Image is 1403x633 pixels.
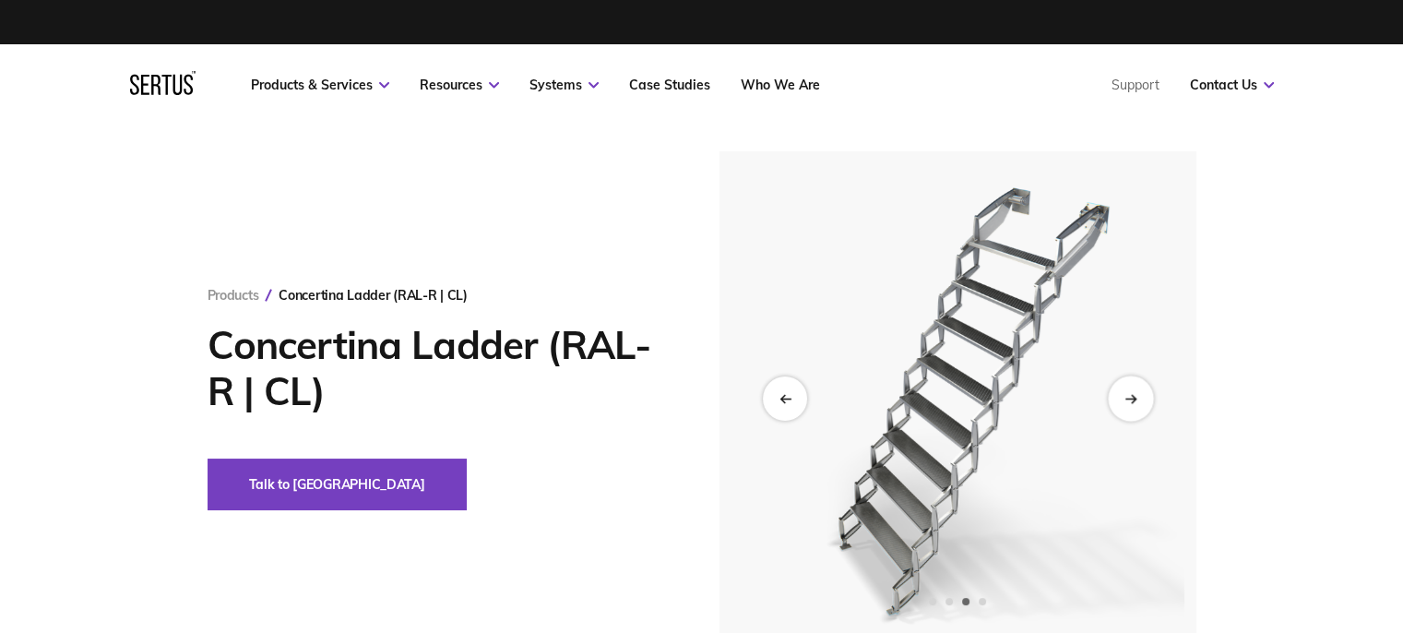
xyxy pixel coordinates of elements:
[251,77,389,93] a: Products & Services
[1311,544,1403,633] iframe: Chat Widget
[1190,77,1274,93] a: Contact Us
[529,77,599,93] a: Systems
[208,287,259,304] a: Products
[208,459,467,510] button: Talk to [GEOGRAPHIC_DATA]
[945,598,953,605] span: Go to slide 2
[208,322,664,414] h1: Concertina Ladder (RAL-R | CL)
[979,598,986,605] span: Go to slide 4
[929,598,936,605] span: Go to slide 1
[420,77,499,93] a: Resources
[1108,376,1153,421] div: Next slide
[741,77,820,93] a: Who We Are
[1112,77,1159,93] a: Support
[763,376,807,421] div: Previous slide
[629,77,710,93] a: Case Studies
